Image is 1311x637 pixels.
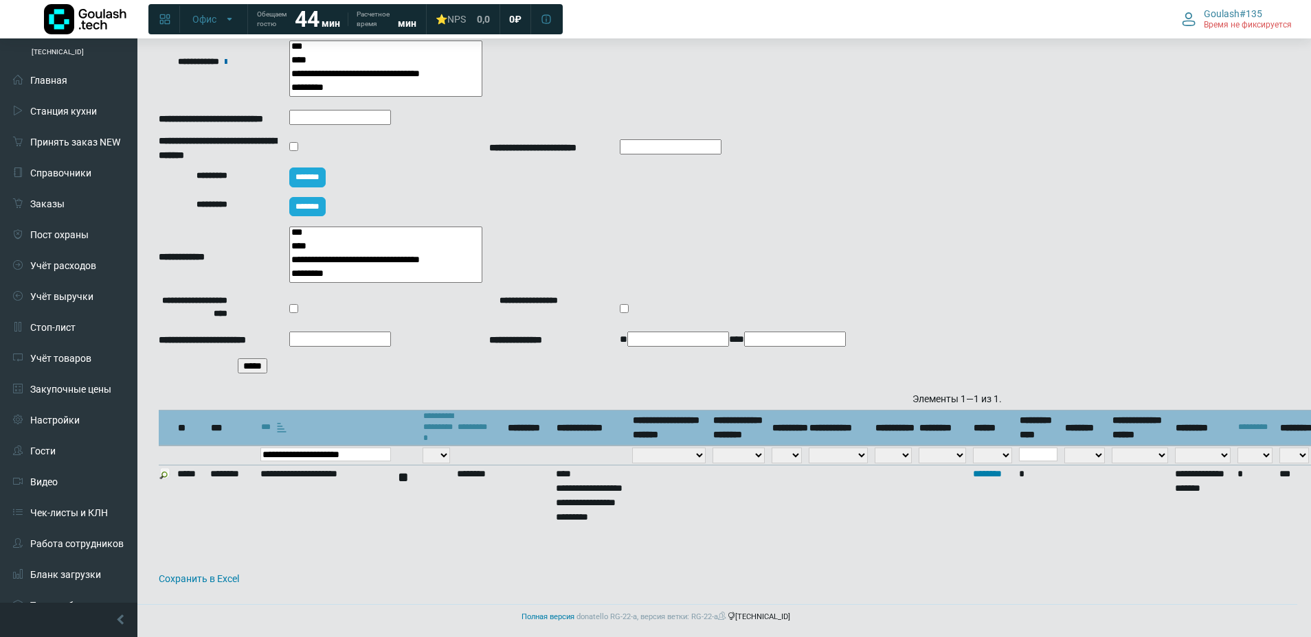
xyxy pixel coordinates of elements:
span: мин [322,18,340,29]
a: Обещаем гостю 44 мин Расчетное время мин [249,7,425,32]
button: Офис [184,8,243,30]
a: ⭐NPS 0,0 [427,7,498,32]
span: Обещаем гостю [257,10,287,29]
a: Полная версия [522,612,574,621]
span: Goulash#135 [1204,8,1262,20]
a: 0 ₽ [501,7,530,32]
strong: 44 [295,6,320,32]
span: ₽ [515,13,522,25]
span: 0 [509,13,515,25]
span: Расчетное время [357,10,390,29]
div: Элементы 1—1 из 1. [159,392,1002,406]
span: Офис [192,13,216,25]
button: Goulash#135 Время не фиксируется [1174,5,1300,34]
span: donatello RG-22-a, версия ветки: RG-22-a [576,612,728,621]
div: ⭐ [436,13,466,25]
span: NPS [447,14,466,25]
a: Сохранить в Excel [159,573,239,584]
span: мин [398,18,416,29]
footer: [TECHNICAL_ID] [14,604,1297,630]
span: Время не фиксируется [1204,20,1292,31]
img: Логотип компании Goulash.tech [44,4,126,34]
span: 0,0 [477,13,490,25]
